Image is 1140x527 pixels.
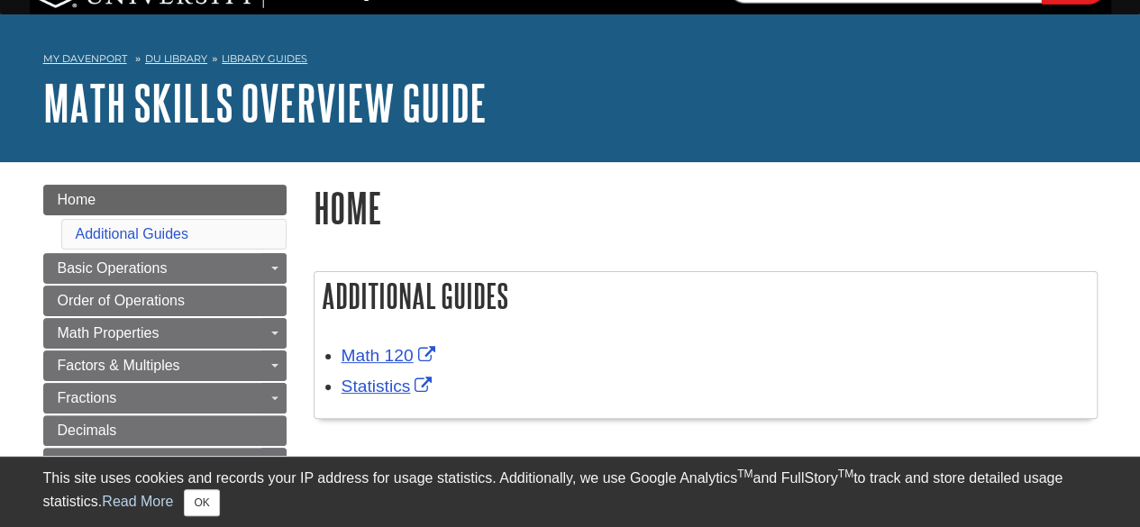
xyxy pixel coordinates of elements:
[43,185,287,215] a: Home
[184,489,219,516] button: Close
[43,383,287,413] a: Fractions
[43,47,1098,76] nav: breadcrumb
[102,494,173,509] a: Read More
[58,325,160,341] span: Math Properties
[43,253,287,284] a: Basic Operations
[145,52,207,65] a: DU Library
[58,192,96,207] span: Home
[43,415,287,446] a: Decimals
[58,358,180,373] span: Factors & Multiples
[76,226,188,241] a: Additional Guides
[58,423,117,438] span: Decimals
[58,390,117,405] span: Fractions
[43,448,287,478] a: Percents
[43,318,287,349] a: Math Properties
[43,350,287,381] a: Factors & Multiples
[58,455,114,470] span: Percents
[43,468,1098,516] div: This site uses cookies and records your IP address for usage statistics. Additionally, we use Goo...
[342,377,437,395] a: Link opens in new window
[342,346,440,365] a: Link opens in new window
[838,468,853,480] sup: TM
[43,75,487,131] a: Math Skills Overview Guide
[58,260,168,276] span: Basic Operations
[737,468,752,480] sup: TM
[58,293,185,308] span: Order of Operations
[43,286,287,316] a: Order of Operations
[222,52,307,65] a: Library Guides
[43,51,127,67] a: My Davenport
[314,185,1098,231] h1: Home
[315,272,1097,320] h2: Additional Guides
